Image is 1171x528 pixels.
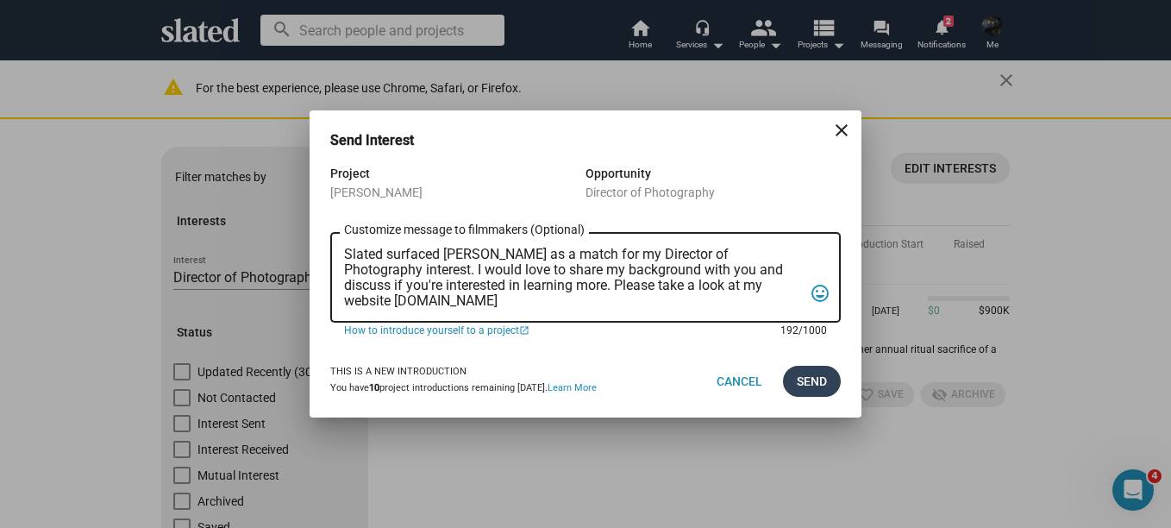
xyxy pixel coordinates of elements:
[783,366,841,397] button: Send
[519,324,529,338] mat-icon: open_in_new
[780,324,827,338] mat-hint: 192/1000
[344,323,768,338] a: How to introduce yourself to a project
[548,382,597,393] a: Learn More
[703,366,776,397] button: Cancel
[330,382,597,395] div: You have project introductions remaining [DATE].
[797,366,827,397] span: Send
[330,163,585,184] div: Project
[369,382,379,393] b: 10
[831,120,852,141] mat-icon: close
[330,184,585,201] div: [PERSON_NAME]
[585,184,841,201] div: Director of Photography
[330,131,438,149] h3: Send Interest
[330,366,467,377] strong: This is a new introduction
[717,366,762,397] span: Cancel
[810,280,830,307] mat-icon: tag_faces
[585,163,841,184] div: Opportunity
